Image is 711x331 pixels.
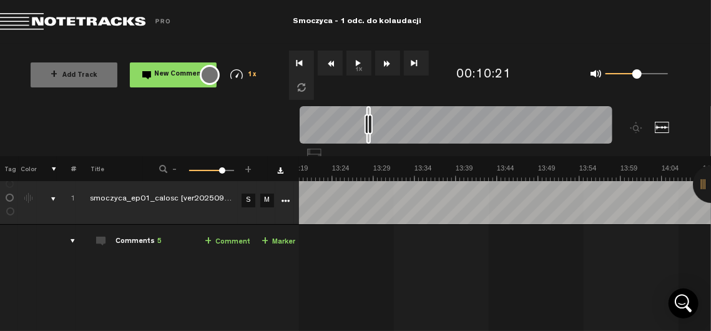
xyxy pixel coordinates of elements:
[230,69,243,79] img: speedometer.svg
[31,62,117,87] button: +Add Track
[318,51,343,76] button: Rewind
[58,235,77,247] div: comments
[37,174,56,225] td: comments, stamps & drawings
[76,174,238,225] td: Click to edit the title smoczyca_ep01_calosc [ver20250903]
[39,193,58,205] div: comments, stamps & drawings
[20,193,39,204] div: Change the color of the waveform
[289,51,314,76] button: Go to beginning
[90,194,252,206] div: Click to edit the title
[115,237,162,247] div: Comments
[277,167,283,174] a: Download comments
[76,156,143,181] th: Title
[170,164,180,171] span: -
[262,237,268,247] span: +
[18,174,37,225] td: Change the color of the waveform
[155,71,205,78] span: New Comment
[242,194,255,207] a: S
[58,194,77,205] div: Click to change the order number
[205,235,250,249] a: Comment
[280,194,292,205] a: More
[262,235,295,249] a: Marker
[404,51,429,76] button: Go to end
[19,156,37,181] th: Color
[57,156,76,181] th: #
[56,174,76,225] td: Click to change the order number 1
[200,65,220,85] div: {{ tooltip_message }}
[157,238,162,245] span: 5
[205,237,212,247] span: +
[51,70,57,80] span: +
[375,51,400,76] button: Fast Forward
[456,66,511,84] div: 00:10:21
[248,72,257,79] span: 1x
[130,62,217,87] button: New Comment
[669,289,699,319] div: Open Intercom Messenger
[51,72,97,79] span: Add Track
[222,69,265,80] div: 1x
[289,75,314,100] button: Loop
[260,194,274,207] a: M
[346,51,371,76] button: 1x
[243,164,253,171] span: +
